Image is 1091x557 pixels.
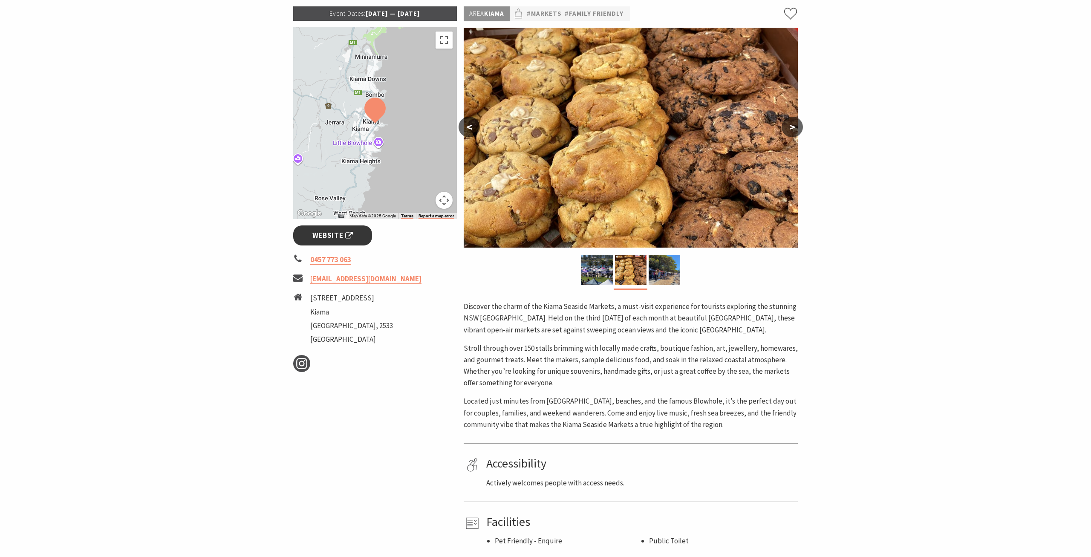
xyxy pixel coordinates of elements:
p: Actively welcomes people with access needs. [486,477,795,489]
a: Terms (opens in new tab) [401,214,413,219]
a: #Family Friendly [565,9,623,19]
li: Kiama [310,306,393,318]
button: Map camera controls [436,192,453,209]
img: Market ptoduce [615,255,647,285]
li: Public Toilet [649,535,795,547]
span: Map data ©2025 Google [349,214,396,218]
p: Discover the charm of the Kiama Seaside Markets, a must-visit experience for tourists exploring t... [464,301,798,336]
button: Toggle fullscreen view [436,32,453,49]
li: [STREET_ADDRESS] [310,292,393,304]
span: Website [312,230,353,241]
button: Keyboard shortcuts [338,213,344,219]
a: [EMAIL_ADDRESS][DOMAIN_NAME] [310,274,421,284]
img: market photo [649,255,680,285]
a: Website [293,225,372,245]
span: Area [469,9,484,17]
img: Market ptoduce [464,28,798,248]
p: Located just minutes from [GEOGRAPHIC_DATA], beaches, and the famous Blowhole, it’s the perfect d... [464,395,798,430]
h4: Facilities [486,515,795,529]
button: > [782,117,803,137]
a: Report a map error [419,214,454,219]
p: Kiama [464,6,510,21]
li: Pet Friendly - Enquire [495,535,641,547]
a: 0457 773 063 [310,255,351,265]
p: Stroll through over 150 stalls brimming with locally made crafts, boutique fashion, art, jeweller... [464,343,798,389]
img: Kiama Seaside Market [581,255,613,285]
button: < [459,117,480,137]
h4: Accessibility [486,456,795,471]
li: [GEOGRAPHIC_DATA], 2533 [310,320,393,332]
a: Open this area in Google Maps (opens a new window) [295,208,323,219]
a: #Markets [527,9,562,19]
img: Google [295,208,323,219]
li: [GEOGRAPHIC_DATA] [310,334,393,345]
span: Event Dates: [329,9,366,17]
p: [DATE] — [DATE] [293,6,457,21]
